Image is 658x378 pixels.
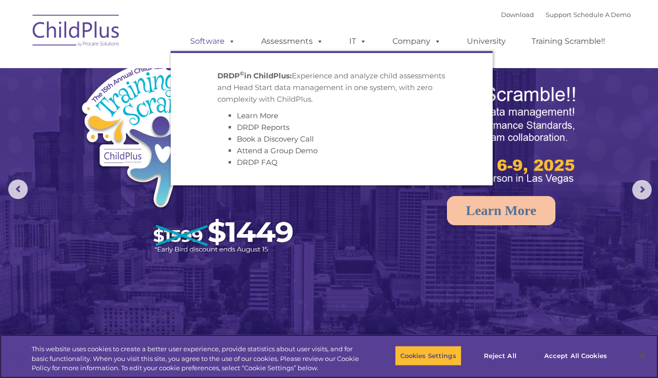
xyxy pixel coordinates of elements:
[237,123,289,132] a: DRDP Reports
[339,32,376,51] a: IT
[470,345,531,366] button: Reject All
[251,32,333,51] a: Assessments
[457,32,516,51] a: University
[237,146,318,155] a: Attend a Group Demo
[28,8,125,56] img: ChildPlus by Procare Solutions
[237,111,278,120] a: Learn More
[135,104,177,111] span: Phone number
[237,134,314,144] a: Book a Discovery Call
[237,158,278,167] a: DRDP FAQ
[180,32,245,51] a: Software
[217,70,446,105] p: Experience and analyze child assessments and Head Start data management in one system, with zero ...
[447,196,555,225] a: Learn More
[539,345,612,366] button: Accept All Cookies
[383,32,451,51] a: Company
[240,70,244,77] sup: ©
[217,71,292,80] strong: DRDP in ChildPlus:
[546,11,571,18] a: Support
[32,344,362,373] div: This website uses cookies to create a better user experience, provide statistics about user visit...
[632,345,653,366] button: Close
[573,11,631,18] a: Schedule A Demo
[501,11,631,18] font: |
[395,345,462,366] button: Cookies Settings
[135,64,165,72] span: Last name
[501,11,534,18] a: Download
[522,32,615,51] a: Training Scramble!!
